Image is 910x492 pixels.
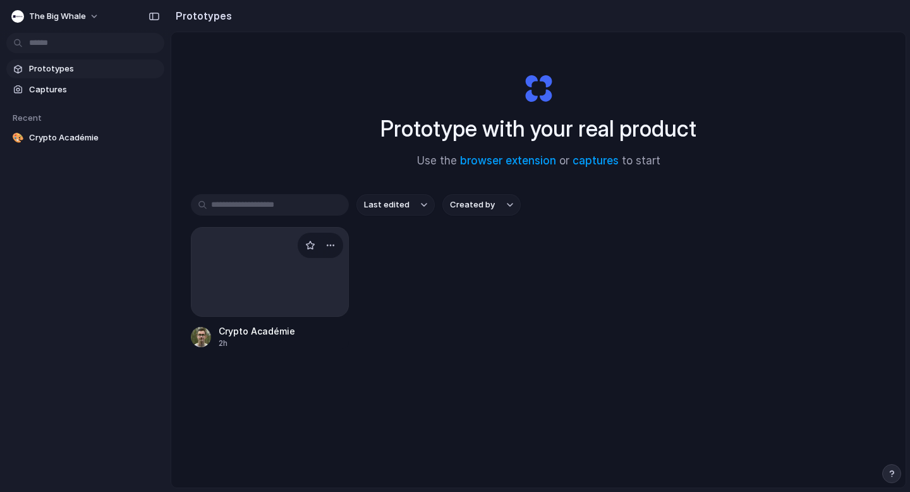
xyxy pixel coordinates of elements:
span: Last edited [364,199,409,211]
h1: Prototype with your real product [380,112,696,145]
span: Recent [13,113,42,123]
div: Crypto Académie [219,324,295,338]
a: captures [573,154,619,167]
button: The Big Whale [6,6,106,27]
span: Created by [450,199,495,211]
span: Prototypes [29,63,159,75]
div: 🎨 [11,132,24,144]
a: Crypto Académie2h [191,227,349,349]
button: Created by [442,194,521,216]
a: browser extension [460,154,556,167]
a: 🎨Crypto Académie [6,128,164,147]
a: Captures [6,80,164,99]
h2: Prototypes [171,8,232,23]
span: Captures [29,83,159,96]
span: Crypto Académie [29,132,159,144]
div: 2h [219,338,295,349]
a: Prototypes [6,59,164,78]
span: The Big Whale [29,10,86,23]
button: Last edited [356,194,435,216]
span: Use the or to start [417,153,660,169]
